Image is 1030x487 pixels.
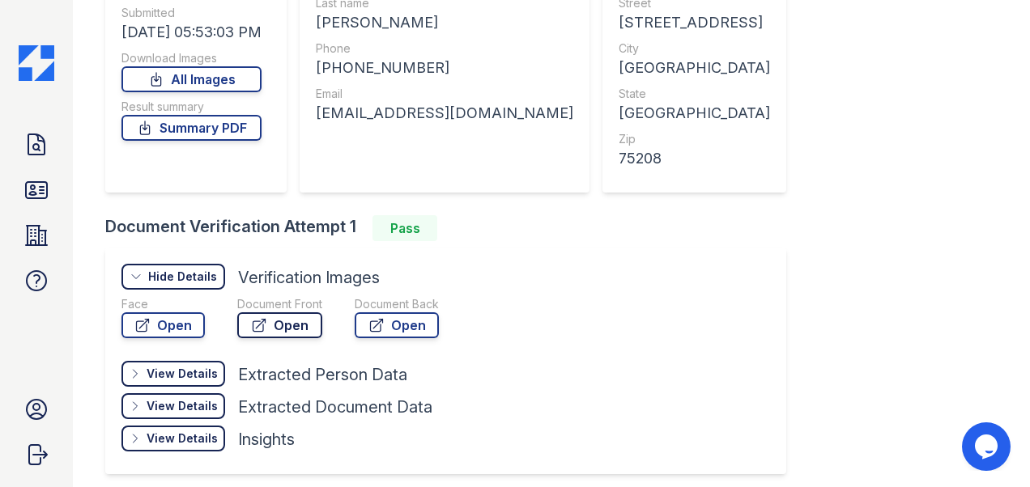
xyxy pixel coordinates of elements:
[238,396,432,418] div: Extracted Document Data
[121,66,262,92] a: All Images
[316,86,573,102] div: Email
[355,296,439,312] div: Document Back
[147,366,218,382] div: View Details
[316,11,573,34] div: [PERSON_NAME]
[619,40,770,57] div: City
[121,5,262,21] div: Submitted
[121,115,262,141] a: Summary PDF
[148,269,217,285] div: Hide Details
[619,147,770,170] div: 75208
[238,363,407,386] div: Extracted Person Data
[316,40,573,57] div: Phone
[121,312,205,338] a: Open
[121,50,262,66] div: Download Images
[619,131,770,147] div: Zip
[19,45,54,81] img: CE_Icon_Blue-c292c112584629df590d857e76928e9f676e5b41ef8f769ba2f05ee15b207248.png
[238,266,380,289] div: Verification Images
[619,57,770,79] div: [GEOGRAPHIC_DATA]
[238,428,295,451] div: Insights
[619,86,770,102] div: State
[316,57,573,79] div: [PHONE_NUMBER]
[121,21,262,44] div: [DATE] 05:53:03 PM
[316,102,573,125] div: [EMAIL_ADDRESS][DOMAIN_NAME]
[105,215,799,241] div: Document Verification Attempt 1
[355,312,439,338] a: Open
[619,11,770,34] div: [STREET_ADDRESS]
[147,398,218,414] div: View Details
[962,422,1014,471] iframe: chat widget
[147,430,218,447] div: View Details
[237,312,322,338] a: Open
[121,99,262,115] div: Result summary
[372,215,437,241] div: Pass
[121,296,205,312] div: Face
[237,296,322,312] div: Document Front
[619,102,770,125] div: [GEOGRAPHIC_DATA]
